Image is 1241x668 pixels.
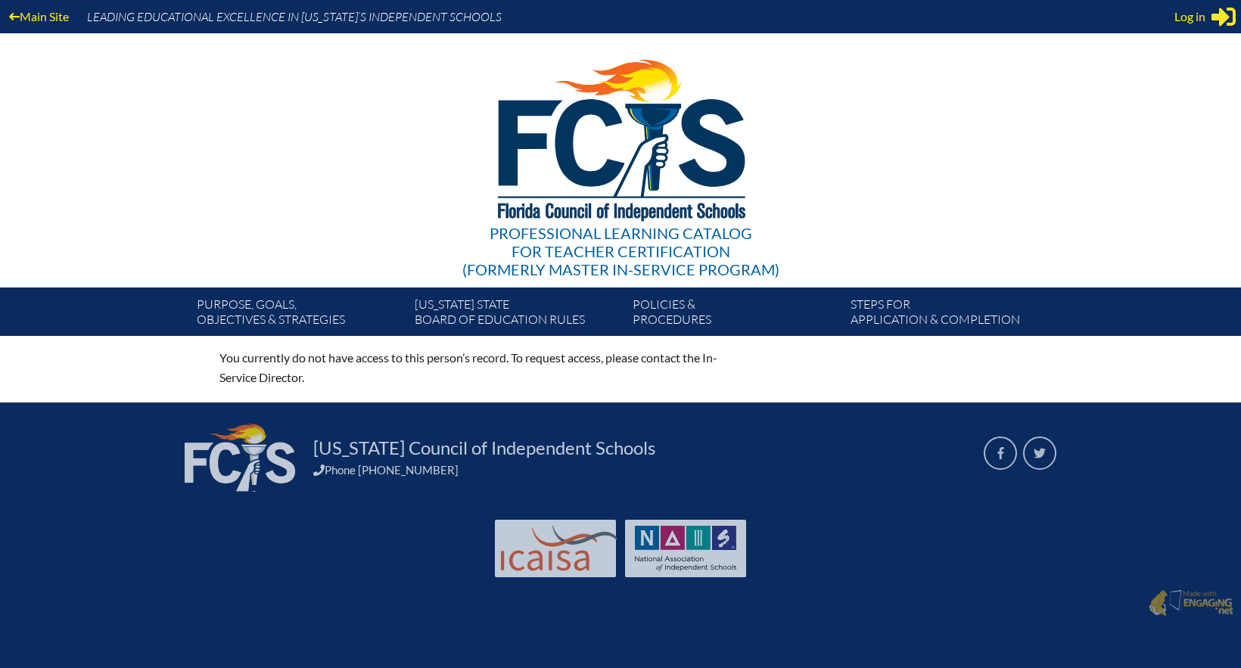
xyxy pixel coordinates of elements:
[307,436,661,460] a: [US_STATE] Council of Independent Schools
[844,294,1062,336] a: Steps forapplication & completion
[635,526,736,571] img: NAIS Logo
[1149,589,1168,617] img: Engaging - Bring it online
[627,294,844,336] a: Policies &Procedures
[3,6,75,26] a: Main Site
[501,526,617,571] img: Int'l Council Advancing Independent School Accreditation logo
[1143,586,1239,621] a: Made with
[219,348,752,387] p: You currently do not have access to this person’s record. To request access, please contact the I...
[1169,589,1185,611] img: Engaging - Bring it online
[185,424,295,492] img: FCIS_logo_white
[462,224,779,278] div: Professional Learning Catalog (formerly Master In-service Program)
[313,463,966,477] div: Phone [PHONE_NUMBER]
[512,242,730,260] span: for Teacher Certification
[1183,589,1233,617] p: Made with
[465,33,777,240] img: FCISlogo221.eps
[1174,8,1205,26] span: Log in
[191,294,409,336] a: Purpose, goals,objectives & strategies
[409,294,627,336] a: [US_STATE] StateBoard of Education rules
[456,30,785,281] a: Professional Learning Catalog for Teacher Certification(formerly Master In-service Program)
[1183,598,1233,616] img: Engaging - Bring it online
[1211,5,1236,29] svg: Sign in or register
